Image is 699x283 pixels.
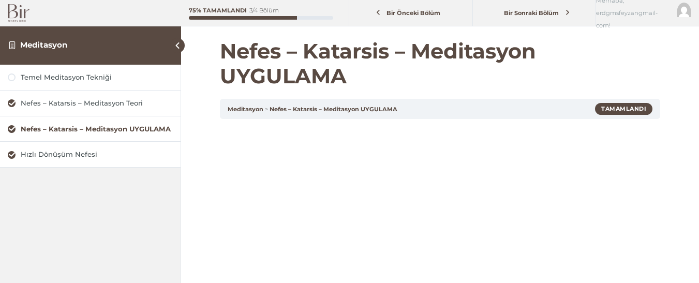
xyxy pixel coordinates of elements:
a: Meditasyon [228,106,263,113]
div: Nefes – Katarsis – Meditasyon Teori [21,98,173,108]
img: Bir Logo [8,4,29,22]
a: Bir Önceki Bölüm [352,4,470,23]
div: Tamamlandı [595,103,652,114]
span: Bir Sonraki Bölüm [498,9,565,17]
a: Meditasyon [20,40,67,50]
a: Hızlı Dönüşüm Nefesi [8,150,173,159]
div: Temel Meditasyon Tekniği [21,72,173,82]
a: Nefes – Katarsis – Meditasyon UYGULAMA [270,106,397,113]
div: Hızlı Dönüşüm Nefesi [21,150,173,159]
div: 75% Tamamlandı [189,8,247,13]
a: Nefes – Katarsis – Meditasyon UYGULAMA [8,124,173,134]
h1: Nefes – Katarsis – Meditasyon UYGULAMA [220,39,660,88]
a: Temel Meditasyon Tekniği [8,72,173,82]
a: Nefes – Katarsis – Meditasyon Teori [8,98,173,108]
a: Bir Sonraki Bölüm [475,4,593,23]
div: 3/4 Bölüm [249,8,279,13]
span: Bir Önceki Bölüm [381,9,447,17]
div: Nefes – Katarsis – Meditasyon UYGULAMA [21,124,173,134]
